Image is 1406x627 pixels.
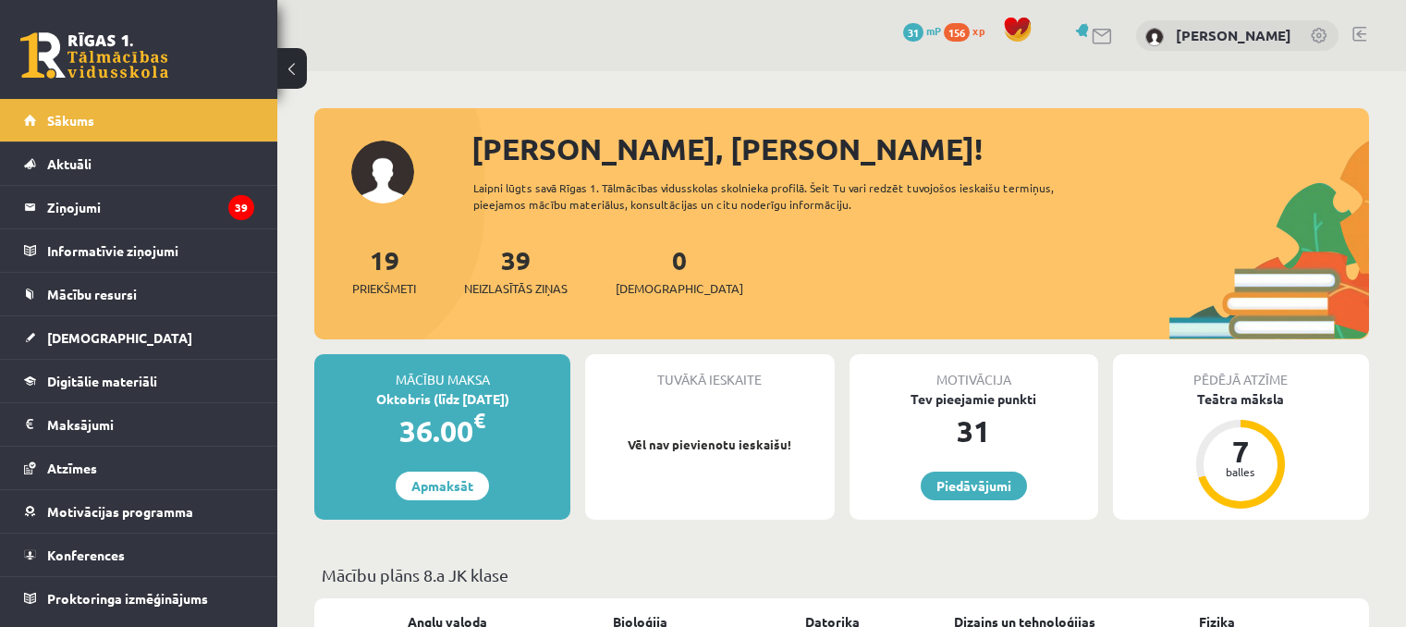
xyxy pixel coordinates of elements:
[47,403,254,446] legend: Maksājumi
[473,407,485,434] span: €
[47,590,208,607] span: Proktoringa izmēģinājums
[464,279,568,298] span: Neizlasītās ziņas
[585,354,834,389] div: Tuvākā ieskaite
[24,534,254,576] a: Konferences
[972,23,984,38] span: xp
[594,436,825,454] p: Vēl nav pievienotu ieskaišu!
[24,360,254,402] a: Digitālie materiāli
[314,354,570,389] div: Mācību maksa
[464,243,568,298] a: 39Neizlasītās ziņas
[24,142,254,185] a: Aktuāli
[24,229,254,272] a: Informatīvie ziņojumi
[47,286,137,302] span: Mācību resursi
[850,354,1098,389] div: Motivācija
[314,389,570,409] div: Oktobris (līdz [DATE])
[47,155,92,172] span: Aktuāli
[47,373,157,389] span: Digitālie materiāli
[47,329,192,346] span: [DEMOGRAPHIC_DATA]
[228,195,254,220] i: 39
[944,23,994,38] a: 156 xp
[1113,354,1369,389] div: Pēdējā atzīme
[47,547,125,563] span: Konferences
[20,32,168,79] a: Rīgas 1. Tālmācības vidusskola
[24,99,254,141] a: Sākums
[1145,28,1164,46] img: Jānis Salmiņš
[944,23,970,42] span: 156
[47,186,254,228] legend: Ziņojumi
[24,273,254,315] a: Mācību resursi
[1113,389,1369,511] a: Teātra māksla 7 balles
[24,577,254,620] a: Proktoringa izmēģinājums
[24,490,254,533] a: Motivācijas programma
[471,127,1369,171] div: [PERSON_NAME], [PERSON_NAME]!
[396,472,489,500] a: Apmaksāt
[473,179,1106,213] div: Laipni lūgts savā Rīgas 1. Tālmācības vidusskolas skolnieka profilā. Šeit Tu vari redzēt tuvojošo...
[352,279,416,298] span: Priekšmeti
[1213,466,1268,477] div: balles
[322,562,1362,587] p: Mācību plāns 8.a JK klase
[47,503,193,520] span: Motivācijas programma
[850,389,1098,409] div: Tev pieejamie punkti
[1113,389,1369,409] div: Teātra māksla
[921,472,1027,500] a: Piedāvājumi
[314,409,570,453] div: 36.00
[616,243,743,298] a: 0[DEMOGRAPHIC_DATA]
[1213,436,1268,466] div: 7
[903,23,941,38] a: 31 mP
[47,460,97,476] span: Atzīmes
[24,447,254,489] a: Atzīmes
[47,112,94,129] span: Sākums
[616,279,743,298] span: [DEMOGRAPHIC_DATA]
[926,23,941,38] span: mP
[850,409,1098,453] div: 31
[47,229,254,272] legend: Informatīvie ziņojumi
[24,403,254,446] a: Maksājumi
[903,23,923,42] span: 31
[352,243,416,298] a: 19Priekšmeti
[24,316,254,359] a: [DEMOGRAPHIC_DATA]
[1176,26,1291,44] a: [PERSON_NAME]
[24,186,254,228] a: Ziņojumi39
